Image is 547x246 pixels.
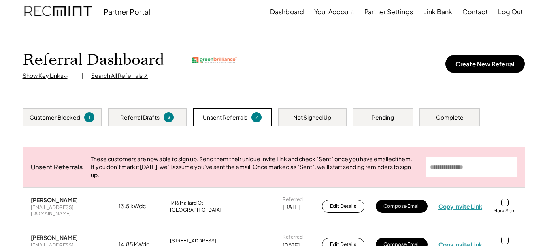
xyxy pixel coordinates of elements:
[192,57,237,63] img: greenbrilliance.png
[203,113,247,122] div: Unsent Referrals
[119,202,159,210] div: 13.5 kWdc
[423,4,452,20] button: Link Bank
[23,51,164,70] h1: Referral Dashboard
[293,113,331,122] div: Not Signed Up
[283,234,303,240] div: Referred
[493,207,516,214] div: Mark Sent
[170,200,203,206] div: 1716 Mallard Ct
[364,4,413,20] button: Partner Settings
[31,163,83,171] div: Unsent Referrals
[283,196,303,203] div: Referred
[31,234,78,241] div: [PERSON_NAME]
[30,113,80,122] div: Customer Blocked
[31,196,78,203] div: [PERSON_NAME]
[31,204,108,217] div: [EMAIL_ADDRESS][DOMAIN_NAME]
[23,72,73,80] div: Show Key Links ↓
[436,113,464,122] div: Complete
[314,4,354,20] button: Your Account
[376,200,428,213] button: Compose Email
[462,4,488,20] button: Contact
[85,114,93,120] div: 1
[438,203,482,210] div: Copy Invite Link
[165,114,172,120] div: 3
[170,207,221,213] div: [GEOGRAPHIC_DATA]
[270,4,304,20] button: Dashboard
[81,72,83,80] div: |
[498,4,523,20] button: Log Out
[253,114,260,120] div: 7
[91,72,148,80] div: Search All Referrals ↗
[372,113,394,122] div: Pending
[322,200,364,213] button: Edit Details
[91,155,417,179] div: These customers are now able to sign up. Send them their unique Invite Link and check "Sent" once...
[283,203,300,211] div: [DATE]
[120,113,160,122] div: Referral Drafts
[445,55,525,73] button: Create New Referral
[170,237,216,244] div: [STREET_ADDRESS]
[104,7,150,16] div: Partner Portal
